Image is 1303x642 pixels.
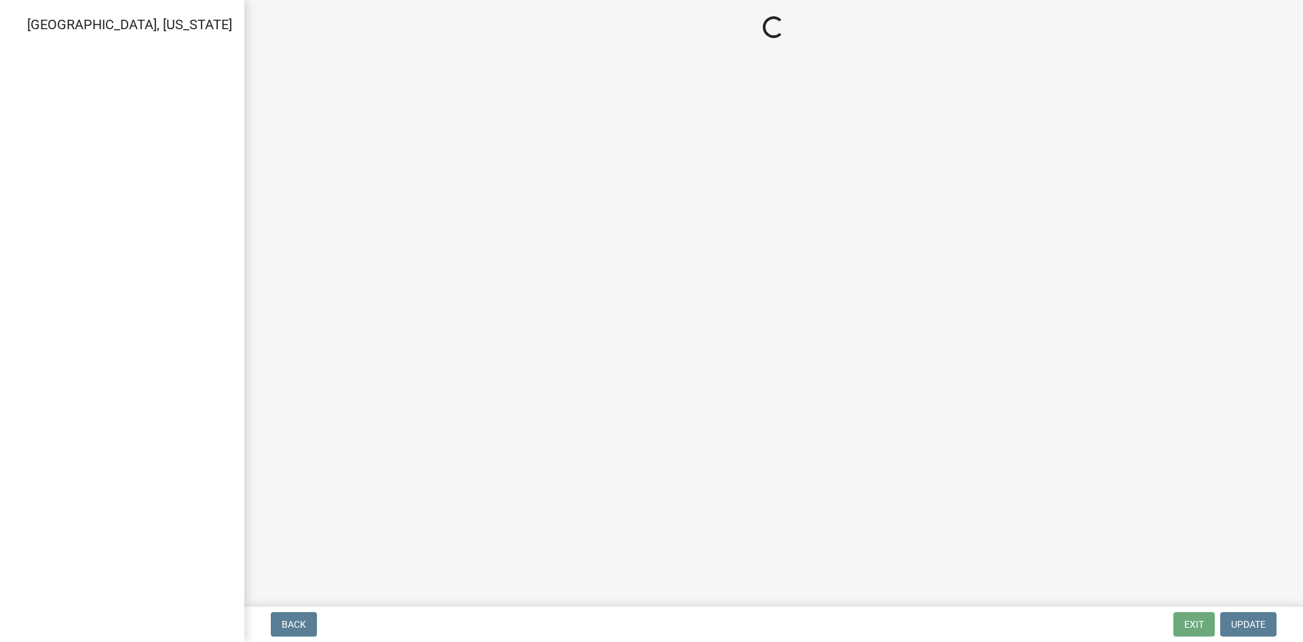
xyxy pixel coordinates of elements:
[1173,612,1215,637] button: Exit
[27,16,232,33] span: [GEOGRAPHIC_DATA], [US_STATE]
[271,612,317,637] button: Back
[1231,619,1266,630] span: Update
[282,619,306,630] span: Back
[1220,612,1277,637] button: Update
